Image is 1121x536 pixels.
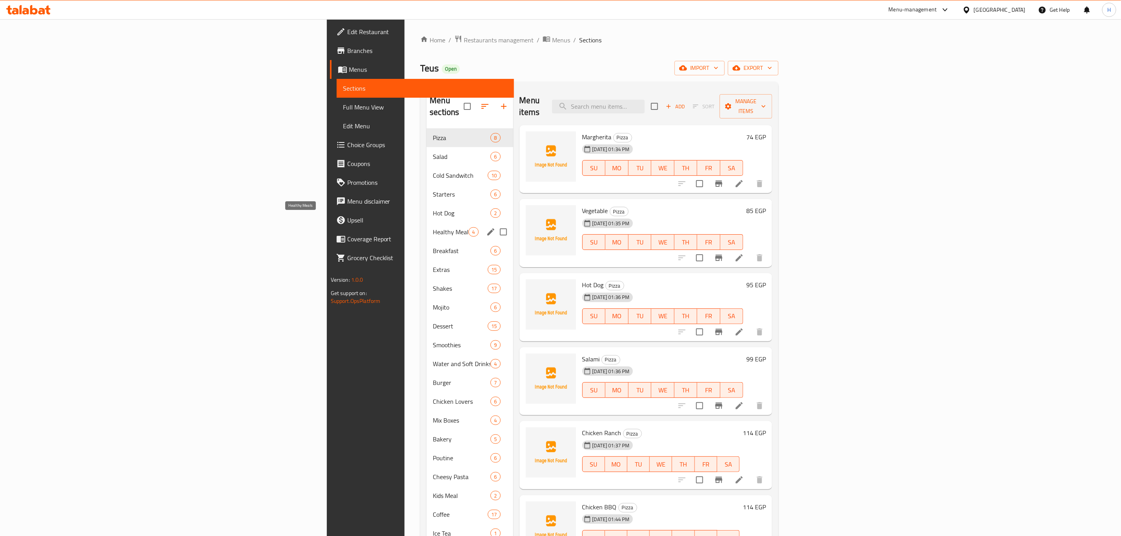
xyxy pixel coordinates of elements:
[433,303,490,312] div: Mojito
[589,220,633,227] span: [DATE] 01:35 PM
[490,378,500,387] div: items
[589,146,633,153] span: [DATE] 01:34 PM
[491,341,500,349] span: 9
[330,22,514,41] a: Edit Restaurant
[627,456,650,472] button: TU
[469,228,478,236] span: 4
[491,436,500,443] span: 5
[582,131,612,143] span: Margherita
[433,265,488,274] span: Extras
[347,159,508,168] span: Coupons
[488,285,500,292] span: 17
[330,154,514,173] a: Coupons
[433,434,490,444] div: Bakery
[586,162,602,174] span: SU
[646,98,663,115] span: Select section
[1107,5,1111,14] span: H
[543,35,570,45] a: Menus
[605,456,627,472] button: MO
[582,501,617,513] span: Chicken BBQ
[629,160,652,176] button: TU
[674,61,725,75] button: import
[427,147,513,166] div: Salad6
[602,355,620,365] div: Pizza
[427,204,513,222] div: Hot Dog2
[720,94,772,119] button: Manage items
[651,160,674,176] button: WE
[654,162,671,174] span: WE
[735,327,744,337] a: Edit menu item
[427,505,513,524] div: Coffee17
[609,310,625,322] span: MO
[331,296,381,306] a: Support.OpsPlatform
[427,317,513,335] div: Dessert15
[427,486,513,505] div: Kids Meal2
[490,133,500,142] div: items
[735,475,744,485] a: Edit menu item
[433,208,490,218] span: Hot Dog
[526,279,576,330] img: Hot Dog
[488,172,500,179] span: 10
[724,162,740,174] span: SA
[724,310,740,322] span: SA
[485,226,497,238] button: edit
[609,162,625,174] span: MO
[678,310,694,322] span: TH
[606,281,624,290] span: Pizza
[347,140,508,149] span: Choice Groups
[330,211,514,230] a: Upsell
[610,207,628,216] span: Pizza
[491,247,500,255] span: 6
[433,416,490,425] span: Mix Boxes
[330,135,514,154] a: Choice Groups
[573,35,576,45] li: /
[427,298,513,317] div: Mojito6
[490,152,500,161] div: items
[750,396,769,415] button: delete
[697,234,720,250] button: FR
[602,355,620,364] span: Pizza
[433,359,490,368] span: Water and Soft Drinks
[494,97,513,116] button: Add section
[974,5,1026,14] div: [GEOGRAPHIC_DATA]
[605,281,624,290] div: Pizza
[427,222,513,241] div: Healthy Meals4edit
[488,265,500,274] div: items
[459,98,476,115] span: Select all sections
[552,35,570,45] span: Menus
[629,234,652,250] button: TU
[586,237,602,248] span: SU
[491,492,500,500] span: 2
[734,63,772,73] span: export
[700,162,717,174] span: FR
[526,354,576,404] img: Salami
[746,131,766,142] h6: 74 EGP
[330,248,514,267] a: Grocery Checklist
[582,427,622,439] span: Chicken Ranch
[347,27,508,36] span: Edit Restaurant
[490,359,500,368] div: items
[433,284,488,293] span: Shakes
[675,459,691,470] span: TH
[491,454,500,462] span: 6
[433,491,490,500] div: Kids Meal
[735,179,744,188] a: Edit menu item
[427,430,513,448] div: Bakery5
[488,171,500,180] div: items
[526,427,576,478] img: Chicken Ranch
[433,378,490,387] div: Burger
[750,174,769,193] button: delete
[433,246,490,255] span: Breakfast
[709,323,728,341] button: Branch-specific-item
[433,152,490,161] span: Salad
[433,340,490,350] div: Smoothies
[605,382,629,398] button: MO
[623,429,642,438] span: Pizza
[468,227,478,237] div: items
[651,308,674,324] button: WE
[476,97,494,116] span: Sort sections
[433,472,490,481] div: Cheesy Pasta
[427,373,513,392] div: Burger7
[433,510,488,519] div: Coffee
